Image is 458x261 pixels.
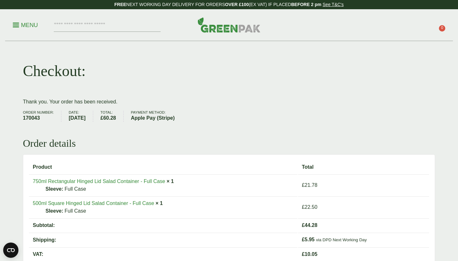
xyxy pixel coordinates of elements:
[291,2,321,7] strong: BEFORE 2 pm
[302,237,315,242] span: 5.95
[23,111,61,122] li: Order number:
[29,218,297,232] th: Subtotal:
[45,185,294,193] p: Full Case
[131,111,182,122] li: Payment method:
[23,98,435,106] p: Thank you. Your order has been received.
[69,111,93,122] li: Date:
[23,137,435,149] h2: Order details
[45,207,63,215] strong: Sleeve:
[302,251,305,257] span: £
[29,233,297,247] th: Shipping:
[101,115,116,121] bdi: 60.28
[33,179,165,184] a: 750ml Rectangular Hinged Lid Salad Container - Full Case
[198,17,260,32] img: GreenPak Supplies
[167,179,174,184] strong: × 1
[302,222,317,228] span: 44.28
[23,62,86,80] h1: Checkout:
[302,204,317,210] bdi: 22.50
[13,21,38,28] a: Menu
[69,114,86,122] strong: [DATE]
[23,114,54,122] strong: 170043
[298,160,429,174] th: Total
[302,204,305,210] span: £
[45,185,63,193] strong: Sleeve:
[302,222,305,228] span: £
[302,251,317,257] span: 10.05
[439,25,445,32] span: 0
[302,237,305,242] span: £
[156,201,163,206] strong: × 1
[101,115,103,121] span: £
[33,201,154,206] a: 500ml Square Hinged Lid Salad Container - Full Case
[114,2,126,7] strong: FREE
[29,247,297,261] th: VAT:
[225,2,249,7] strong: OVER £100
[45,207,294,215] p: Full Case
[101,111,124,122] li: Total:
[131,114,175,122] strong: Apple Pay (Stripe)
[302,182,317,188] bdi: 21.78
[316,237,367,242] small: via DPD Next Working Day
[3,243,18,258] button: Open CMP widget
[13,21,38,29] p: Menu
[323,2,343,7] a: See T&C's
[29,160,297,174] th: Product
[302,182,305,188] span: £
